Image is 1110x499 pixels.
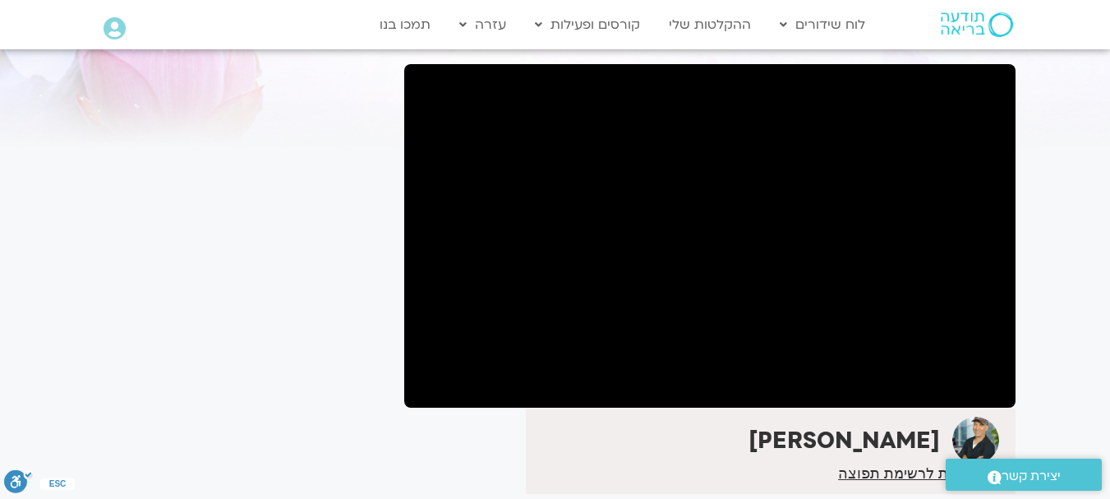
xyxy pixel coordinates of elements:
[941,12,1013,37] img: תודעה בריאה
[371,9,439,40] a: תמכו בנו
[404,64,1016,408] iframe: מה הסרט שלך עם גיוואן ארי בוסתן - מפגש שני 9.9.25
[451,9,514,40] a: עזרה
[771,9,873,40] a: לוח שידורים
[1002,465,1061,487] span: יצירת קשר
[748,425,940,456] strong: [PERSON_NAME]
[952,417,999,464] img: ג'יוואן ארי בוסתן
[838,466,998,481] a: הצטרפות לרשימת תפוצה
[527,9,648,40] a: קורסים ופעילות
[946,459,1102,491] a: יצירת קשר
[661,9,759,40] a: ההקלטות שלי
